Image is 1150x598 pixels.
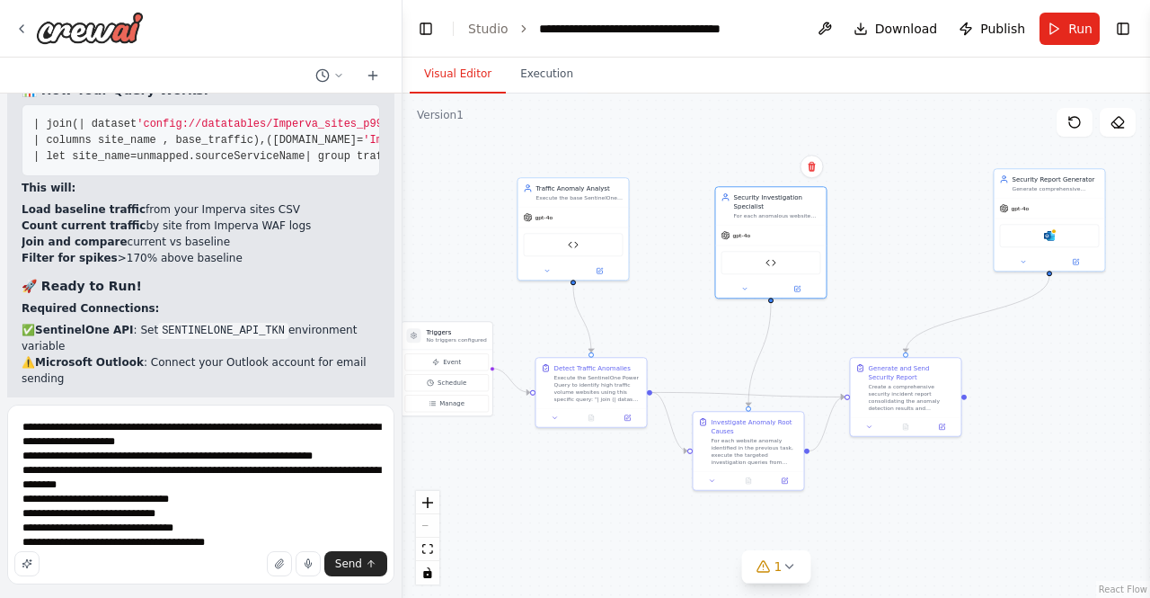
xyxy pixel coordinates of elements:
span: ([DOMAIN_NAME]= [266,134,363,147]
a: React Flow attribution [1099,585,1147,594]
strong: This will: [22,182,75,194]
strong: Microsoft Outlook [35,356,144,369]
div: Version 1 [417,108,464,122]
g: Edge from 8aef4eb3-d0fd-4ed4-936b-00210b078ffe to 3fda1d93-cee2-4a35-ae62-cb162a85260b [901,276,1054,353]
button: No output available [572,413,610,424]
img: SentinelOne Power Query Tool [568,239,579,250]
li: current vs baseline [22,234,380,250]
g: Edge from a8475c39-f6e9-4b93-842c-59608764c99e to 6979107b-17b5-4979-bc80-7c14c17b1fb9 [569,285,596,353]
div: For each website anomaly identified in the previous task, execute the targeted investigation quer... [712,437,799,466]
div: Detect Traffic AnomaliesExecute the SentinelOne Power Query to identify high traffic volume websi... [535,357,648,428]
g: Edge from 6979107b-17b5-4979-bc80-7c14c17b1fb9 to a2bc4aeb-79bc-4966-ba48-04b752af03b3 [652,388,687,455]
span: Schedule [438,379,466,388]
g: Edge from 6979107b-17b5-4979-bc80-7c14c17b1fb9 to 3fda1d93-cee2-4a35-ae62-cb162a85260b [652,388,845,401]
button: Publish [951,13,1032,45]
img: SentinelOne Power Query Tool [765,257,776,268]
div: Security Report GeneratorGenerate comprehensive security incident reports summarizing traffic ano... [994,168,1106,272]
span: Manage [439,399,464,408]
button: No output available [730,476,767,486]
strong: Required Connections: [22,302,159,315]
span: 1 [774,558,783,576]
strong: SentinelOne API [35,324,134,336]
button: Upload files [267,551,292,576]
div: Traffic Anomaly AnalystExecute the base SentinelOne Power Query to identify websites experiencing... [517,177,630,281]
a: Studio [468,22,509,36]
span: 'config://datatables/Imperva_sites_p999_monthly.csv' [137,118,473,130]
strong: Join and compare [22,236,128,248]
button: Schedule [405,374,489,391]
button: Open in side panel [772,283,823,294]
span: Run [1068,20,1092,38]
strong: Filter for spikes [22,252,118,264]
span: gpt-4o [535,214,553,221]
button: fit view [416,538,439,561]
button: Send [324,551,387,576]
button: toggle interactivity [416,561,439,585]
span: Send [335,557,362,571]
button: Event [405,353,489,370]
li: ⚠️ : Connect your Outlook account for email sending [22,354,380,387]
button: Manage [405,395,489,412]
div: Generate comprehensive security incident reports summarizing traffic anomalies and investigation ... [1013,185,1100,192]
div: React Flow controls [416,491,439,585]
button: Execution [506,56,588,94]
button: Open in side panel [926,422,957,433]
div: TriggersNo triggers configuredEventScheduleManage [401,321,493,416]
g: Edge from 96aa8e58-32d1-4edf-a4c8-cd87042e4b8e to a2bc4aeb-79bc-4966-ba48-04b752af03b3 [744,303,775,406]
button: zoom in [416,491,439,514]
strong: Count current traffic [22,219,146,232]
button: Open in side panel [612,413,642,424]
span: | group traffic_count=count() by site_name) [305,150,583,163]
span: 'Imperva WAF' [363,134,447,147]
span: Event [443,358,461,367]
li: by site from Imperva WAF logs [22,218,380,234]
div: Create a comprehensive security incident report consolidating the anomaly detection results and i... [869,383,956,412]
span: gpt-4o [733,232,751,239]
strong: Load baseline traffic [22,203,146,216]
button: Delete node [801,155,824,178]
div: Generate and Send Security Report [869,363,956,381]
span: Download [875,20,938,38]
li: from your Imperva sites CSV [22,201,380,218]
span: Publish [980,20,1025,38]
span: | columns site_name , base_traffic), [33,134,266,147]
div: For each anomalous website identified by the Traffic Anomaly Analyst, execute targeted SentinelOn... [734,212,821,219]
button: Show right sidebar [1110,16,1136,41]
img: Logo [36,12,144,44]
div: Security Report Generator [1013,174,1100,183]
button: Visual Editor [410,56,506,94]
span: (| dataset [72,118,137,130]
button: Improve this prompt [14,551,40,576]
span: gpt-4o [1012,205,1030,212]
div: Execute the SentinelOne Power Query to identify high traffic volume websites using this specific ... [554,374,641,403]
div: Security Investigation SpecialistFor each anomalous website identified by the Traffic Anomaly Ana... [715,186,827,299]
nav: breadcrumb [468,20,741,38]
strong: 🚀 Ready to Run! [22,279,142,293]
li: ✅ : Set environment variable [22,322,380,354]
button: 1 [742,550,811,584]
button: Run [1039,13,1100,45]
g: Edge from a2bc4aeb-79bc-4966-ba48-04b752af03b3 to 3fda1d93-cee2-4a35-ae62-cb162a85260b [809,392,845,455]
button: Hide left sidebar [413,16,438,41]
li: >170% above baseline [22,250,380,266]
button: Switch to previous chat [308,65,351,86]
span: | let site_name=unmapped.sourceServiceName [33,150,305,163]
button: Open in side panel [574,265,625,276]
p: No triggers configured [427,336,487,344]
div: Investigate Anomaly Root Causes [712,417,799,435]
div: Traffic Anomaly Analyst [536,183,624,192]
button: No output available [887,422,924,433]
div: Generate and Send Security ReportCreate a comprehensive security incident report consolidating th... [850,357,962,437]
div: Investigate Anomaly Root CausesFor each website anomaly identified in the previous task, execute ... [693,411,805,491]
button: Download [846,13,945,45]
g: Edge from triggers to 6979107b-17b5-4979-bc80-7c14c17b1fb9 [491,364,530,397]
img: Microsoft outlook [1044,230,1055,241]
button: Click to speak your automation idea [296,551,321,576]
button: Open in side panel [1050,256,1101,267]
h3: Triggers [427,327,487,336]
div: Security Investigation Specialist [734,192,821,210]
button: Start a new chat [358,65,387,86]
div: Execute the base SentinelOne Power Query to identify websites experiencing unusual traffic spikes... [536,194,624,201]
button: Open in side panel [769,476,800,486]
code: SENTINELONE_API_TKN [158,323,288,339]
